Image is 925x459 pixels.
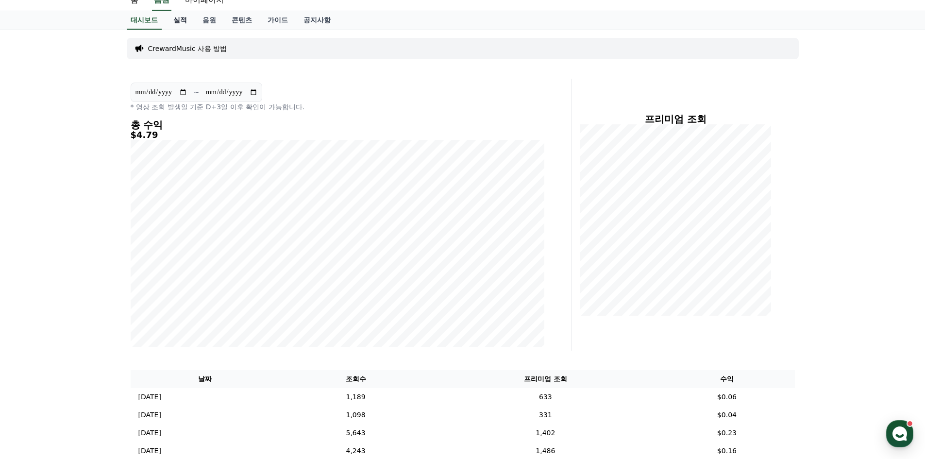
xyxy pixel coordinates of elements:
[131,130,544,140] h5: $4.79
[166,11,195,30] a: 실적
[260,11,296,30] a: 가이드
[64,308,125,332] a: 대화
[138,428,161,438] p: [DATE]
[125,308,186,332] a: 설정
[659,424,794,442] td: $0.23
[296,11,338,30] a: 공지사항
[127,11,162,30] a: 대시보드
[280,406,432,424] td: 1,098
[131,370,280,388] th: 날짜
[138,410,161,420] p: [DATE]
[3,308,64,332] a: 홈
[131,102,544,112] p: * 영상 조회 발생일 기준 D+3일 이후 확인이 가능합니다.
[659,406,794,424] td: $0.04
[195,11,224,30] a: 음원
[31,323,36,330] span: 홈
[432,406,659,424] td: 331
[432,370,659,388] th: 프리미엄 조회
[193,86,200,98] p: ~
[131,119,544,130] h4: 총 수익
[89,323,101,331] span: 대화
[280,388,432,406] td: 1,189
[659,388,794,406] td: $0.06
[150,323,162,330] span: 설정
[148,44,227,53] a: CrewardMusic 사용 방법
[432,424,659,442] td: 1,402
[280,370,432,388] th: 조회수
[432,388,659,406] td: 633
[280,424,432,442] td: 5,643
[224,11,260,30] a: 콘텐츠
[138,392,161,402] p: [DATE]
[580,114,772,124] h4: 프리미엄 조회
[138,446,161,456] p: [DATE]
[659,370,794,388] th: 수익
